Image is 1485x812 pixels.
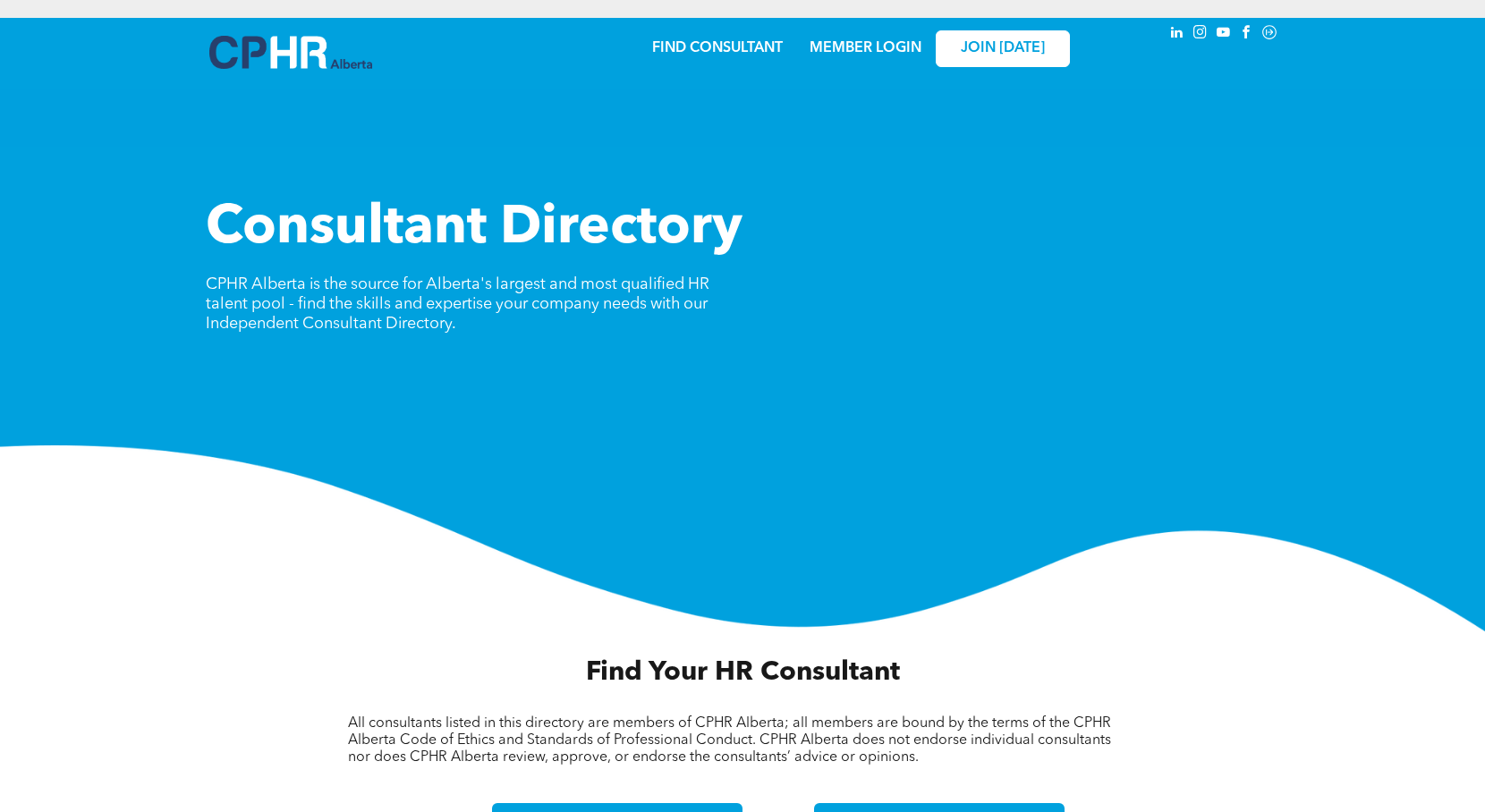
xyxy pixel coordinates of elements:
[1236,22,1256,47] a: facebook
[810,41,921,55] a: MEMBER LOGIN
[348,716,1111,765] span: All consultants listed in this directory are members of CPHR Alberta; all members are bound by th...
[961,40,1045,57] span: JOIN [DATE]
[1167,22,1186,47] a: linkedin
[652,41,783,55] a: FIND CONSULTANT
[1190,22,1209,47] a: instagram
[206,202,742,256] span: Consultant Directory
[936,30,1070,67] a: JOIN [DATE]
[1260,22,1279,47] a: Social network
[1213,22,1233,47] a: youtube
[586,659,900,686] span: Find Your HR Consultant
[209,36,372,69] img: A blue and white logo for cp alberta
[206,276,709,332] span: CPHR Alberta is the source for Alberta's largest and most qualified HR talent pool - find the ski...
